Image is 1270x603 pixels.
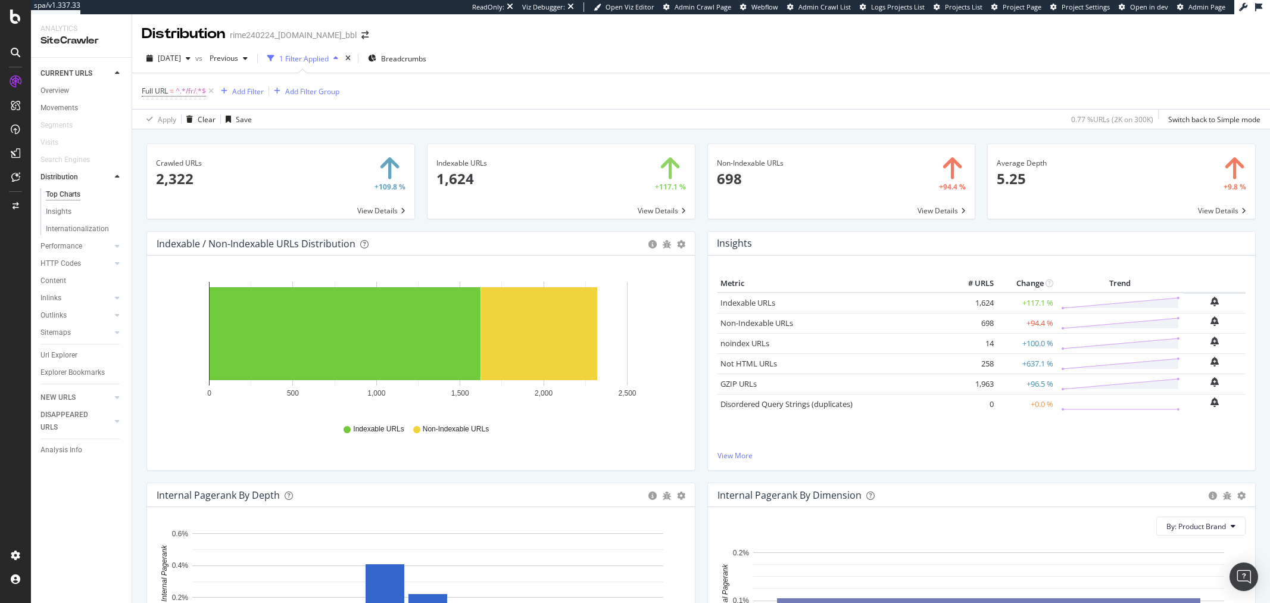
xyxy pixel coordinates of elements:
div: HTTP Codes [40,257,81,270]
td: +0.0 % [997,394,1056,414]
span: Open Viz Editor [606,2,654,11]
button: [DATE] [142,49,195,68]
text: 1,000 [367,389,385,397]
button: Switch back to Simple mode [1163,110,1260,129]
div: Clear [198,114,216,125]
a: noindex URLs [720,338,769,349]
div: Analytics [40,24,122,34]
div: Indexable / Non-Indexable URLs Distribution [157,238,355,250]
button: Add Filter Group [269,84,339,98]
button: Clear [182,110,216,129]
span: Admin Crawl Page [675,2,731,11]
text: 500 [287,389,299,397]
a: Indexable URLs [720,297,775,308]
div: Add Filter [232,86,264,97]
a: NEW URLS [40,391,111,404]
div: Distribution [40,171,78,184]
td: +100.0 % [997,333,1056,353]
td: +637.1 % [997,353,1056,374]
a: DISAPPEARED URLS [40,409,111,434]
th: Change [997,275,1056,293]
span: Project Page [1003,2,1041,11]
div: Movements [40,102,78,114]
a: Admin Crawl Page [663,2,731,12]
a: Outlinks [40,309,111,322]
text: 0 [207,389,211,397]
td: 1,963 [949,374,997,394]
div: bell-plus [1210,397,1219,407]
a: Logs Projects List [860,2,925,12]
td: +94.4 % [997,313,1056,333]
div: Analysis Info [40,444,82,456]
div: bug [663,240,671,248]
div: Overview [40,85,69,97]
a: Performance [40,240,111,253]
a: Analysis Info [40,444,123,456]
div: bug [1223,492,1231,500]
a: Open in dev [1119,2,1168,12]
span: Logs Projects List [871,2,925,11]
text: 0.4% [172,562,189,570]
a: View More [717,450,1246,461]
a: Webflow [740,2,778,12]
span: Projects List [945,2,982,11]
div: Insights [46,206,71,218]
a: Distribution [40,171,111,184]
div: Segments [40,119,73,132]
a: GZIP URLs [720,378,757,389]
text: 1,500 [451,389,469,397]
td: 0 [949,394,997,414]
div: bell-plus [1210,337,1219,346]
span: vs [195,53,205,63]
div: Url Explorer [40,349,77,362]
div: rime240224_[DOMAIN_NAME]_bbl [230,29,357,41]
span: Admin Page [1188,2,1225,11]
div: Outlinks [40,309,67,322]
div: Visits [40,136,58,149]
button: Save [221,110,252,129]
div: ReadOnly: [472,2,504,12]
a: Overview [40,85,123,97]
div: gear [677,240,685,248]
div: circle-info [1209,492,1217,500]
div: 0.77 % URLs ( 2K on 300K ) [1071,114,1153,125]
div: bell-plus [1210,377,1219,387]
a: Insights [46,206,123,218]
span: ^.*/fr/.*$ [176,83,206,100]
text: 2,500 [618,389,636,397]
div: circle-info [648,240,657,248]
a: Open Viz Editor [594,2,654,12]
div: Viz Debugger: [522,2,565,12]
div: CURRENT URLS [40,67,92,80]
span: Non-Indexable URLs [423,424,489,434]
td: 1,624 [949,293,997,313]
a: Project Page [991,2,1041,12]
th: # URLS [949,275,997,293]
div: bug [663,492,671,500]
a: Project Settings [1050,2,1110,12]
button: Add Filter [216,84,264,98]
td: 698 [949,313,997,333]
div: Apply [158,114,176,125]
a: Movements [40,102,123,114]
div: Sitemaps [40,327,71,339]
div: Content [40,275,66,287]
button: Breadcrumbs [363,49,431,68]
th: Trend [1056,275,1183,293]
span: Full URL [142,86,168,96]
div: Internationalization [46,223,109,235]
a: Disordered Query Strings (duplicates) [720,399,853,409]
div: bell-plus [1210,297,1219,306]
a: Content [40,275,123,287]
button: 1 Filter Applied [263,49,343,68]
h4: Insights [717,235,752,251]
a: HTTP Codes [40,257,111,270]
div: NEW URLS [40,391,76,404]
div: Add Filter Group [285,86,339,97]
div: Top Charts [46,188,80,201]
th: Metric [717,275,950,293]
div: Open Intercom Messenger [1230,562,1258,591]
text: 0.6% [172,530,189,538]
button: Apply [142,110,176,129]
div: DISAPPEARED URLS [40,409,101,434]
